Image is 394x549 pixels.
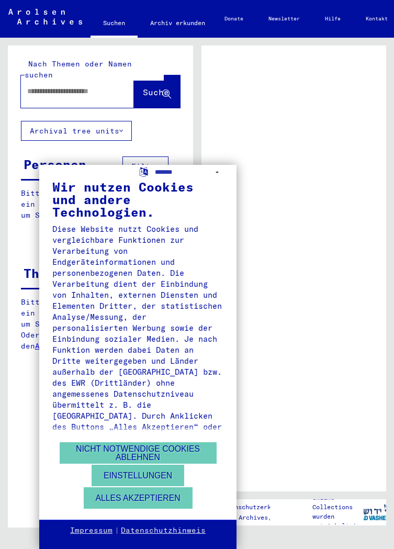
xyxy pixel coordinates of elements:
label: Sprache auswählen [138,166,149,176]
button: Nicht notwendige Cookies ablehnen [60,442,217,464]
a: Impressum [70,525,112,536]
div: Diese Website nutzt Cookies und vergleichbare Funktionen zur Verarbeitung von Endgeräteinformatio... [52,223,223,509]
select: Sprache auswählen [155,165,223,180]
div: Wir nutzen Cookies und andere Technologien. [52,181,223,218]
button: Alles akzeptieren [84,487,193,509]
button: Einstellungen [92,465,184,486]
a: Datenschutzhinweis [121,525,206,536]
